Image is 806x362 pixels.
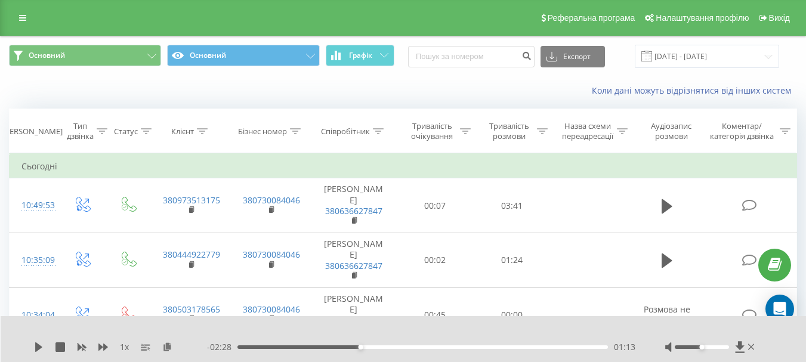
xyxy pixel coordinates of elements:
[9,45,161,66] button: Основний
[484,121,534,141] div: Тривалість розмови
[359,345,363,349] div: Accessibility label
[397,178,474,233] td: 00:07
[474,178,551,233] td: 03:41
[29,51,65,60] span: Основний
[656,13,749,23] span: Налаштування профілю
[311,287,397,342] td: [PERSON_NAME]
[707,121,777,141] div: Коментар/категорія дзвінка
[397,287,474,342] td: 00:45
[21,304,47,327] div: 10:34:04
[243,304,300,315] a: 380730084046
[67,121,94,141] div: Тип дзвінка
[163,304,220,315] a: 380503178565
[2,126,63,137] div: [PERSON_NAME]
[592,85,797,96] a: Коли дані можуть відрізнятися вiд інших систем
[349,51,372,60] span: Графік
[765,295,794,323] div: Open Intercom Messenger
[243,249,300,260] a: 380730084046
[243,194,300,206] a: 380730084046
[561,121,614,141] div: Назва схеми переадресації
[171,126,194,137] div: Клієнт
[325,205,382,216] a: 380636627847
[769,13,790,23] span: Вихід
[408,46,535,67] input: Пошук за номером
[321,126,370,137] div: Співробітник
[207,341,237,353] span: - 02:28
[325,314,382,326] a: 380636627847
[541,46,605,67] button: Експорт
[120,341,129,353] span: 1 x
[167,45,319,66] button: Основний
[325,260,382,271] a: 380636627847
[614,341,635,353] span: 01:13
[548,13,635,23] span: Реферальна програма
[163,194,220,206] a: 380973513175
[311,178,397,233] td: [PERSON_NAME]
[326,45,394,66] button: Графік
[397,233,474,288] td: 00:02
[474,233,551,288] td: 01:24
[474,287,551,342] td: 00:00
[311,233,397,288] td: [PERSON_NAME]
[644,304,690,326] span: Розмова не відбулась
[114,126,138,137] div: Статус
[699,345,704,349] div: Accessibility label
[21,249,47,272] div: 10:35:09
[407,121,457,141] div: Тривалість очікування
[238,126,287,137] div: Бізнес номер
[641,121,702,141] div: Аудіозапис розмови
[10,154,797,178] td: Сьогодні
[21,194,47,217] div: 10:49:53
[163,249,220,260] a: 380444922779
